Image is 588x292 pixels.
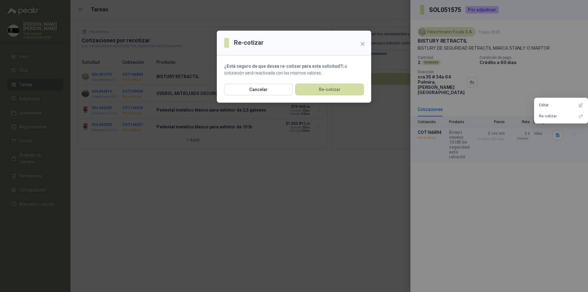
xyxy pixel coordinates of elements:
[224,64,342,69] strong: ¿Está seguro de que desea re-cotizar para esta solicitud?
[224,84,293,95] button: Cancelar
[224,63,364,76] p: La cotización será reactivada con los mismos valores.
[295,84,364,95] button: Re-cotizar
[360,41,365,46] span: close
[358,39,367,49] button: Close
[234,38,264,47] h3: Re-cotizar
